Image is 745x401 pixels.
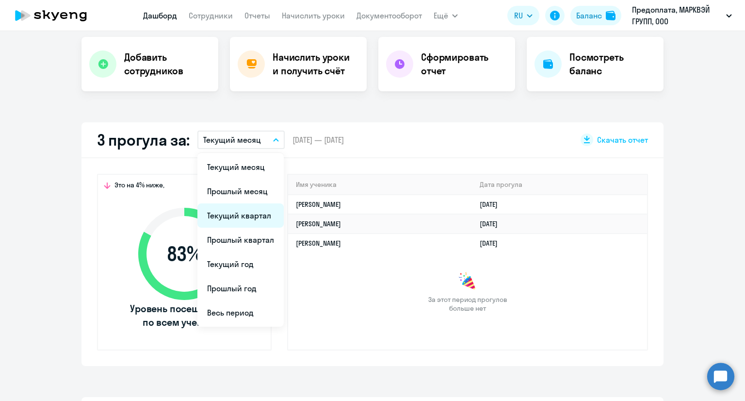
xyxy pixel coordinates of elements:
span: Уровень посещаемости по всем ученикам [129,302,240,329]
a: Документооборот [356,11,422,20]
button: Предоплата, МАРКВЭЙ ГРУПП, ООО [627,4,737,27]
a: [DATE] [480,239,505,248]
button: Текущий месяц [197,131,285,149]
h4: Начислить уроки и получить счёт [273,50,357,78]
h4: Посмотреть баланс [569,50,656,78]
a: [PERSON_NAME] [296,219,341,228]
span: За этот период прогулов больше нет [427,295,508,313]
span: Ещё [434,10,448,21]
h2: 3 прогула за: [97,130,190,150]
span: Скачать отчет [597,134,648,145]
a: Начислить уроки [282,11,345,20]
span: RU [514,10,523,21]
button: RU [507,6,539,25]
img: congrats [458,272,477,291]
th: Имя ученика [288,175,472,195]
span: [DATE] — [DATE] [292,134,344,145]
a: Отчеты [244,11,270,20]
div: Баланс [576,10,602,21]
a: [DATE] [480,200,505,209]
a: [PERSON_NAME] [296,239,341,248]
a: Дашборд [143,11,177,20]
a: Сотрудники [189,11,233,20]
h4: Добавить сотрудников [124,50,211,78]
button: Балансbalance [570,6,621,25]
img: balance [606,11,615,20]
a: [DATE] [480,219,505,228]
th: Дата прогула [472,175,647,195]
button: Ещё [434,6,458,25]
ul: Ещё [197,153,284,327]
h4: Сформировать отчет [421,50,507,78]
span: Это на 4% ниже, [114,181,164,192]
a: [PERSON_NAME] [296,200,341,209]
span: 83 % [129,242,240,266]
p: Текущий месяц [203,134,261,146]
p: Предоплата, МАРКВЭЙ ГРУПП, ООО [632,4,722,27]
